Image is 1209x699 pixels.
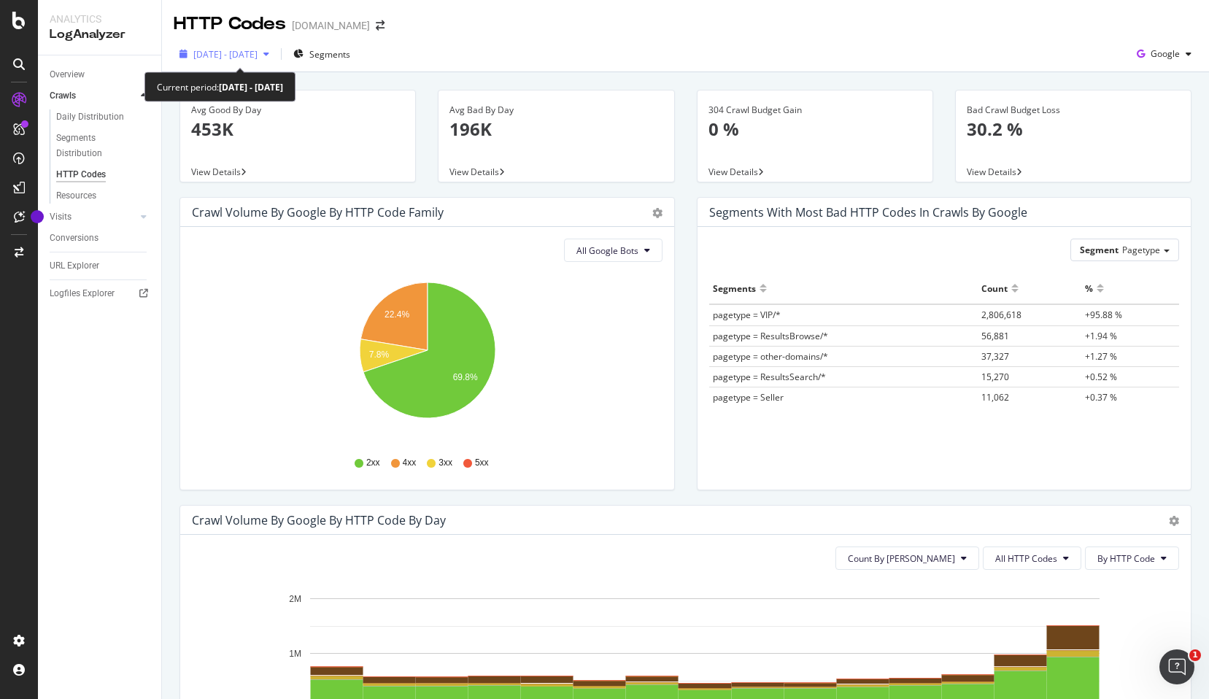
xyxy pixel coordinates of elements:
a: URL Explorer [50,258,151,274]
button: Segments [287,42,356,66]
span: View Details [967,166,1016,178]
button: Count By [PERSON_NAME] [835,547,979,570]
div: Overview [50,67,85,82]
span: pagetype = ResultsSearch/* [713,371,826,383]
div: Count [981,277,1008,300]
p: 30.2 % [967,117,1180,142]
div: Tooltip anchor [31,210,44,223]
span: Pagetype [1122,244,1160,256]
text: 22.4% [385,309,409,320]
div: 304 Crawl Budget Gain [708,104,922,117]
a: Logfiles Explorer [50,286,151,301]
span: 2,806,618 [981,309,1021,321]
p: 196K [449,117,663,142]
a: Crawls [50,88,136,104]
div: Avg Bad By Day [449,104,663,117]
div: [DOMAIN_NAME] [292,18,370,33]
text: 69.8% [453,372,478,382]
div: gear [652,208,663,218]
div: Crawls [50,88,76,104]
div: gear [1169,516,1179,526]
p: 0 % [708,117,922,142]
a: Segments Distribution [56,131,151,161]
div: Daily Distribution [56,109,124,125]
span: By HTTP Code [1097,552,1155,565]
span: +95.88 % [1085,309,1122,321]
span: 4xx [403,457,417,469]
iframe: Intercom live chat [1159,649,1194,684]
text: 2M [289,594,301,604]
b: [DATE] - [DATE] [219,81,283,93]
div: URL Explorer [50,258,99,274]
div: arrow-right-arrow-left [376,20,385,31]
span: 37,327 [981,350,1009,363]
button: All Google Bots [564,239,663,262]
a: Overview [50,67,151,82]
a: Visits [50,209,136,225]
button: By HTTP Code [1085,547,1179,570]
span: Segment [1080,244,1119,256]
span: All HTTP Codes [995,552,1057,565]
div: Segments with most bad HTTP codes in Crawls by google [709,205,1027,220]
span: +1.94 % [1085,330,1117,342]
button: [DATE] - [DATE] [174,42,275,66]
div: Visits [50,209,72,225]
span: 5xx [475,457,489,469]
span: 15,270 [981,371,1009,383]
div: Bad Crawl Budget Loss [967,104,1180,117]
span: +0.52 % [1085,371,1117,383]
button: Google [1131,42,1197,66]
a: Conversions [50,231,151,246]
div: Crawl Volume by google by HTTP Code by Day [192,513,446,528]
span: pagetype = VIP/* [713,309,781,321]
span: View Details [708,166,758,178]
div: Segments [713,277,756,300]
span: [DATE] - [DATE] [193,48,258,61]
span: 1 [1189,649,1201,661]
span: 3xx [439,457,452,469]
span: pagetype = other-domains/* [713,350,828,363]
div: HTTP Codes [174,12,286,36]
span: pagetype = ResultsBrowse/* [713,330,828,342]
div: Analytics [50,12,150,26]
div: HTTP Codes [56,167,106,182]
a: HTTP Codes [56,167,151,182]
text: 7.8% [369,349,390,360]
div: Segments Distribution [56,131,137,161]
span: Segments [309,48,350,61]
span: 2xx [366,457,380,469]
svg: A chart. [192,274,663,443]
div: LogAnalyzer [50,26,150,43]
span: View Details [191,166,241,178]
div: Resources [56,188,96,204]
button: All HTTP Codes [983,547,1081,570]
span: +1.27 % [1085,350,1117,363]
div: Avg Good By Day [191,104,404,117]
div: % [1085,277,1093,300]
div: Current period: [157,79,283,96]
a: Daily Distribution [56,109,151,125]
span: 56,881 [981,330,1009,342]
span: 11,062 [981,391,1009,403]
span: +0.37 % [1085,391,1117,403]
span: Google [1151,47,1180,60]
text: 1M [289,649,301,659]
div: Conversions [50,231,99,246]
a: Resources [56,188,151,204]
span: pagetype = Seller [713,391,784,403]
div: Crawl Volume by google by HTTP Code Family [192,205,444,220]
span: Count By Day [848,552,955,565]
div: Logfiles Explorer [50,286,115,301]
span: View Details [449,166,499,178]
span: All Google Bots [576,244,638,257]
p: 453K [191,117,404,142]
